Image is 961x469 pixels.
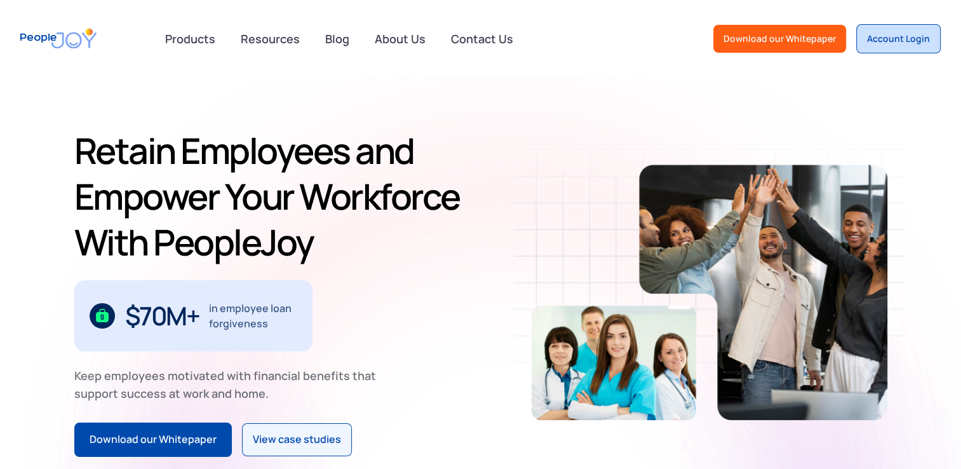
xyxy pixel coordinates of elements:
[74,423,232,457] a: Download our Whitepaper
[723,32,836,45] div: Download our Whitepaper
[158,26,223,51] div: Products
[367,25,433,53] a: About Us
[318,25,357,53] a: Blog
[74,128,476,265] h1: Retain Employees and Empower Your Workforce With PeopleJoy
[20,20,97,57] a: home
[233,25,307,53] a: Resources
[532,306,696,420] img: Retain-Employees-PeopleJoy
[74,367,387,402] div: Keep employees motivated with financial benefits that support success at work and home.
[867,32,930,45] div: Account Login
[90,432,217,448] div: Download our Whitepaper
[74,280,312,351] div: 1 / 3
[209,301,297,331] div: in employee loan forgiveness
[713,25,846,53] a: Download our Whitepaper
[253,432,341,448] div: View case studies
[242,423,352,456] a: View case studies
[639,165,887,420] img: Retain-Employees-PeopleJoy
[856,24,941,53] a: Account Login
[443,25,521,53] a: Contact Us
[125,306,199,326] div: $70M+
